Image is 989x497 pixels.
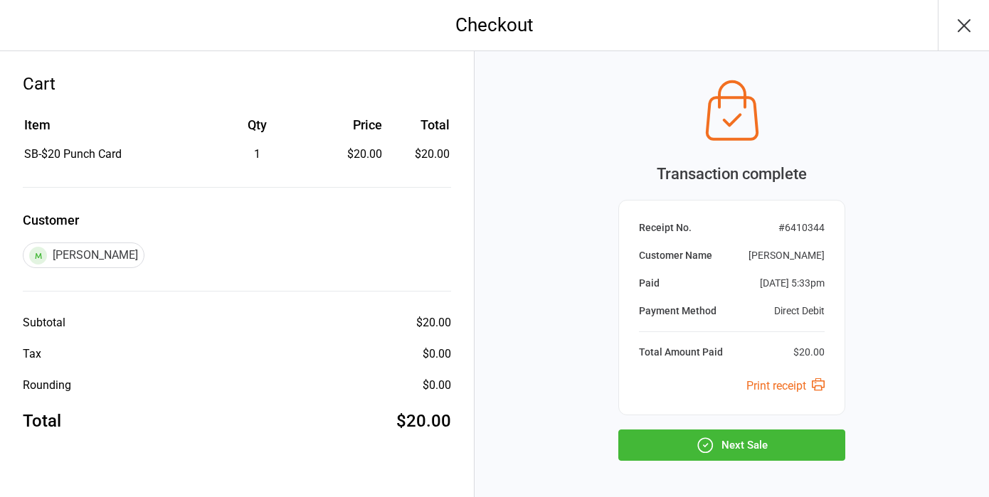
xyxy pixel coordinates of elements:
div: $20.00 [396,408,451,434]
div: 1 [200,146,314,163]
div: Tax [23,346,41,363]
div: Transaction complete [618,162,845,186]
div: $0.00 [423,346,451,363]
div: # 6410344 [778,220,825,235]
th: Qty [200,115,314,144]
div: Total Amount Paid [639,345,723,360]
div: Rounding [23,377,71,394]
th: Item [24,115,199,144]
th: Total [388,115,450,144]
button: Next Sale [618,429,845,461]
label: Customer [23,210,451,230]
div: Cart [23,71,451,97]
div: [PERSON_NAME] [23,242,144,268]
td: $20.00 [388,146,450,163]
div: $20.00 [316,146,381,163]
div: [PERSON_NAME] [749,248,825,263]
div: $20.00 [793,345,825,360]
div: Paid [639,276,660,291]
div: Direct Debit [774,304,825,319]
div: Customer Name [639,248,712,263]
div: $20.00 [416,314,451,331]
div: Subtotal [23,314,65,331]
div: $0.00 [423,377,451,394]
div: Total [23,408,61,434]
div: Price [316,115,381,134]
a: Print receipt [746,379,825,392]
div: Payment Method [639,304,716,319]
span: SB-$20 Punch Card [24,147,122,161]
div: Receipt No. [639,220,692,235]
div: [DATE] 5:33pm [760,276,825,291]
